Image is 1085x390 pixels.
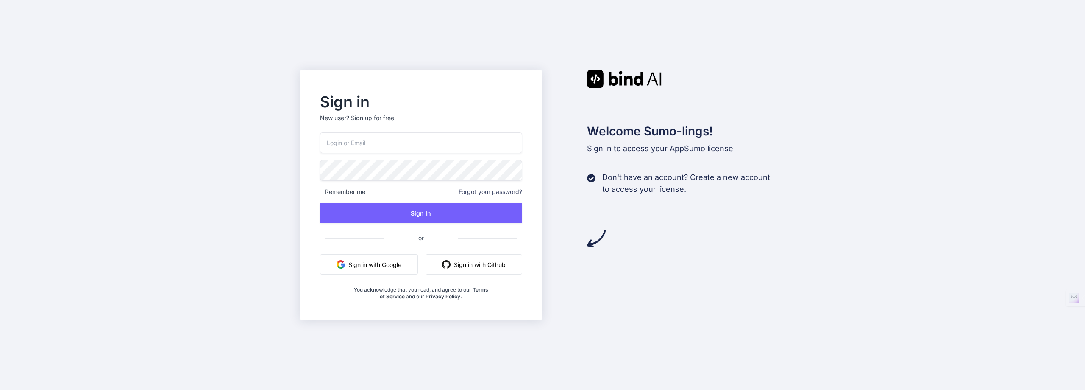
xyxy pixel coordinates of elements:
[426,293,462,300] a: Privacy Policy.
[384,227,458,248] span: or
[320,188,365,196] span: Remember me
[351,114,394,122] div: Sign up for free
[320,95,523,109] h2: Sign in
[459,188,522,196] span: Forgot your password?
[602,171,770,195] p: Don't have an account? Create a new account to access your license.
[587,143,786,154] p: Sign in to access your AppSumo license
[587,122,786,140] h2: Welcome Sumo-lings!
[380,286,488,300] a: Terms of Service
[587,229,606,248] img: arrow
[337,260,345,269] img: google
[442,260,451,269] img: github
[353,281,488,300] div: You acknowledge that you read, and agree to our and our
[320,132,523,153] input: Login or Email
[320,203,523,223] button: Sign In
[587,70,662,88] img: Bind AI logo
[320,114,523,132] p: New user?
[320,254,418,275] button: Sign in with Google
[426,254,522,275] button: Sign in with Github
